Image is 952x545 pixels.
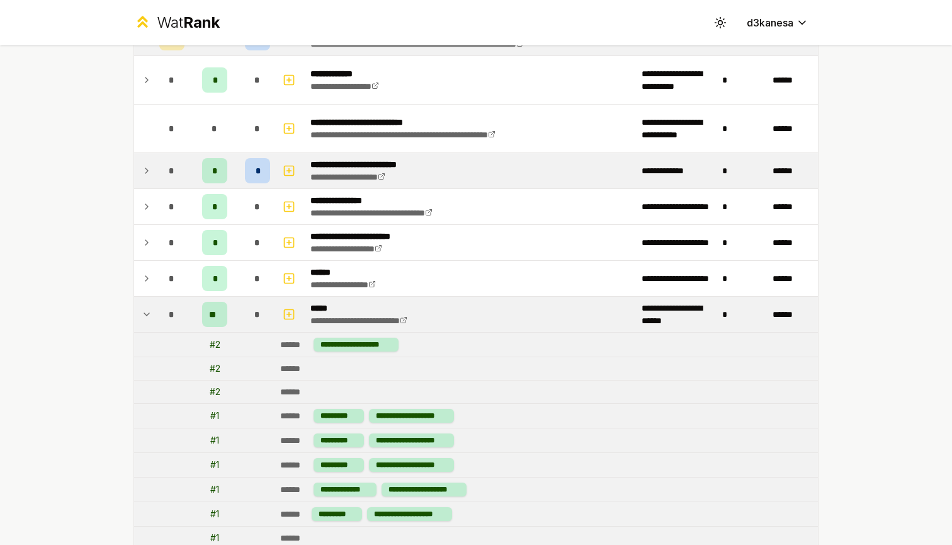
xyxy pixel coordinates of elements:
[210,459,219,471] div: # 1
[210,410,219,422] div: # 1
[737,11,819,34] button: d3kanesa
[210,386,220,398] div: # 2
[210,362,220,375] div: # 2
[133,13,220,33] a: WatRank
[747,15,793,30] span: d3kanesa
[157,13,220,33] div: Wat
[210,532,219,544] div: # 1
[210,483,219,496] div: # 1
[210,434,219,447] div: # 1
[210,508,219,520] div: # 1
[210,338,220,351] div: # 2
[183,13,220,32] span: Rank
